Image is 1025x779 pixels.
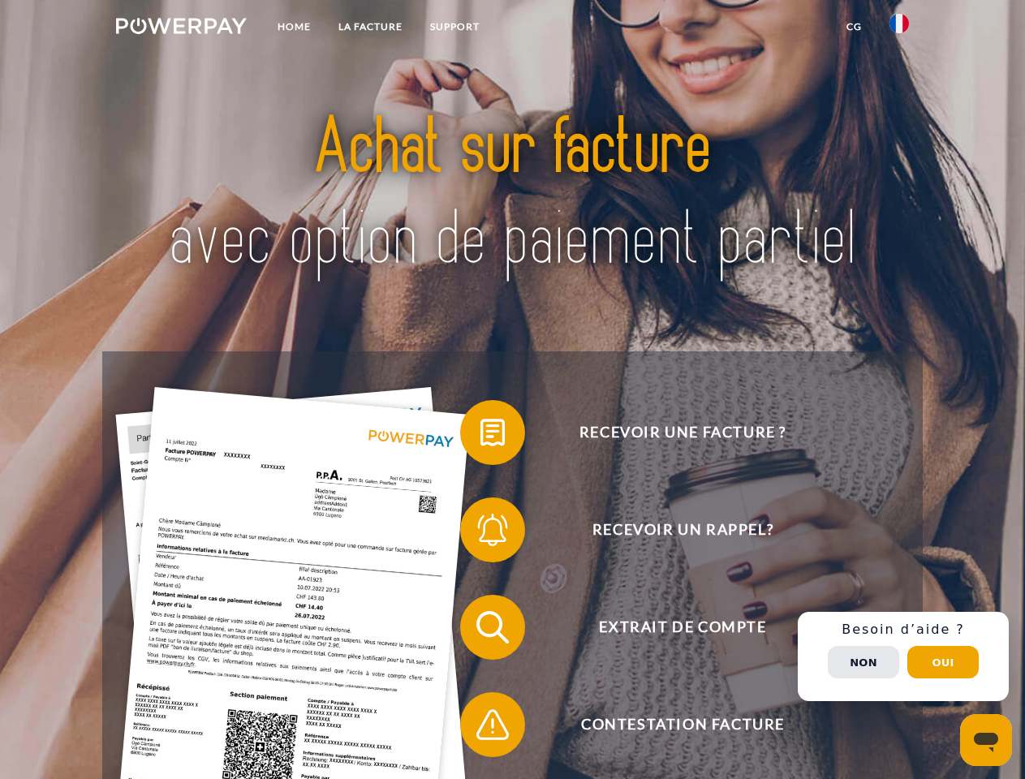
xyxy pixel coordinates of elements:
span: Recevoir un rappel? [484,497,881,562]
span: Extrait de compte [484,595,881,660]
button: Recevoir un rappel? [460,497,882,562]
a: Home [264,12,325,41]
img: qb_bell.svg [472,510,513,550]
img: title-powerpay_fr.svg [155,78,870,311]
h3: Besoin d’aide ? [808,622,999,638]
img: qb_warning.svg [472,704,513,745]
img: qb_bill.svg [472,412,513,453]
img: qb_search.svg [472,607,513,648]
a: CG [833,12,876,41]
button: Non [828,646,899,678]
button: Recevoir une facture ? [460,400,882,465]
img: logo-powerpay-white.svg [116,18,247,34]
img: fr [889,14,909,33]
span: Recevoir une facture ? [484,400,881,465]
div: Schnellhilfe [798,612,1009,701]
iframe: Bouton de lancement de la fenêtre de messagerie [960,714,1012,766]
button: Oui [907,646,979,678]
a: LA FACTURE [325,12,416,41]
button: Contestation Facture [460,692,882,757]
button: Extrait de compte [460,595,882,660]
a: Support [416,12,493,41]
span: Contestation Facture [484,692,881,757]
